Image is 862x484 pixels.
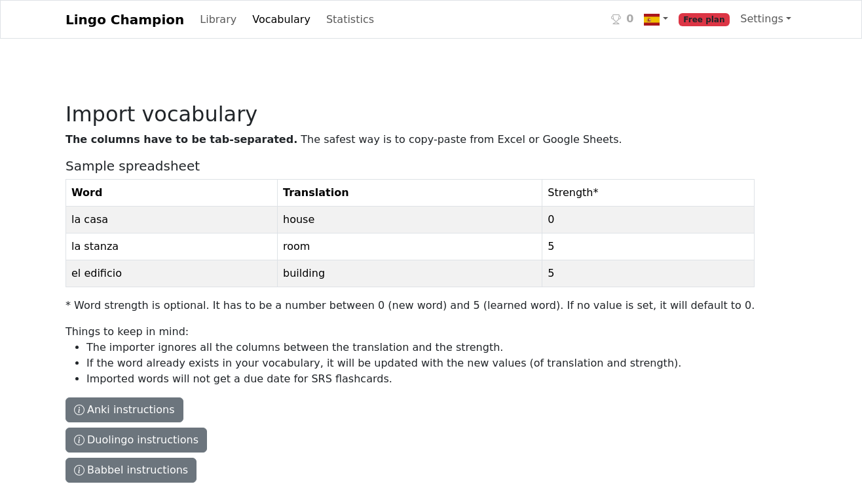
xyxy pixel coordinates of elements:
[644,12,660,28] img: es.svg
[86,340,755,355] li: The importer ignores all the columns between the translation and the strength.
[321,7,379,33] a: Statistics
[86,371,755,387] li: Imported words will not get a due date for SRS flashcards.
[66,102,796,127] h2: Import vocabulary
[278,260,542,287] td: building
[66,158,755,174] h5: Sample spreadsheet
[679,13,730,26] span: Free plan
[673,6,736,33] a: Free plan
[542,207,755,233] td: 0
[247,7,316,33] a: Vocabulary
[66,180,278,207] th: Word
[735,6,796,32] a: Settings
[66,298,755,313] p: * Word strength is optional. It has to be a number between 0 (new word) and 5 (learned word). If ...
[66,428,207,453] button: The columns have to be tab-separated. The safest way is to copy-paste from Excel or Google Sheets...
[66,233,278,260] td: la stanza
[548,186,598,199] span: Strength *
[66,133,297,146] strong: The columns have to be tab-separated.
[626,11,633,27] span: 0
[66,324,755,387] p: Things to keep in mind:
[66,458,197,483] button: The columns have to be tab-separated. The safest way is to copy-paste from Excel or Google Sheets...
[86,355,755,371] li: If the word already exists in your vocabulary, it will be updated with the new values (of transla...
[278,233,542,260] td: room
[66,397,183,422] button: The columns have to be tab-separated. The safest way is to copy-paste from Excel or Google Sheets...
[278,207,542,233] td: house
[542,233,755,260] td: 5
[606,6,639,33] a: 0
[542,260,755,287] td: 5
[66,207,278,233] td: la casa
[66,132,755,148] p: The safest way is to copy-paste from Excel or Google Sheets.
[278,180,542,207] th: Translation
[66,7,184,33] a: Lingo Champion
[66,260,278,287] td: el edificio
[195,7,242,33] a: Library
